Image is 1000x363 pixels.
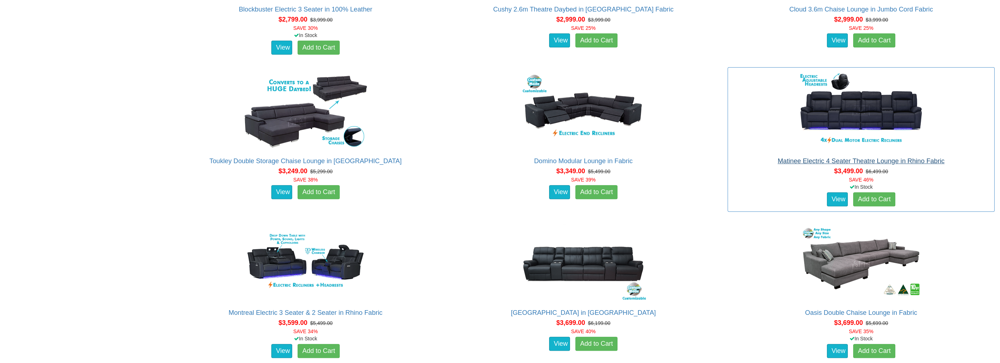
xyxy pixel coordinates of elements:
[241,71,370,150] img: Toukley Double Storage Chaise Lounge in Fabric
[588,320,610,326] del: $6,199.00
[866,320,888,326] del: $5,699.00
[726,335,996,342] div: In Stock
[271,185,292,199] a: View
[796,223,926,302] img: Oasis Double Chaise Lounge in Fabric
[279,167,307,175] span: $3,249.00
[853,192,895,207] a: Add to Cart
[866,169,888,174] del: $6,499.00
[271,41,292,55] a: View
[827,33,848,48] a: View
[849,177,873,183] font: SAVE 46%
[575,337,617,351] a: Add to Cart
[534,157,633,165] a: Domino Modular Lounge in Fabric
[279,319,307,326] span: $3,599.00
[271,344,292,358] a: View
[789,6,933,13] a: Cloud 3.6m Chaise Lounge in Jumbo Cord Fabric
[310,320,332,326] del: $5,499.00
[588,17,610,23] del: $3,999.00
[293,25,318,31] font: SAVE 30%
[310,17,332,23] del: $3,999.00
[571,177,596,183] font: SAVE 39%
[556,16,585,23] span: $2,999.00
[493,6,673,13] a: Cushy 2.6m Theatre Daybed in [GEOGRAPHIC_DATA] Fabric
[239,6,372,13] a: Blockbuster Electric 3 Seater in 100% Leather
[298,344,340,358] a: Add to Cart
[556,167,585,175] span: $3,349.00
[171,335,440,342] div: In Stock
[834,167,863,175] span: $3,499.00
[241,223,370,302] img: Montreal Electric 3 Seater & 2 Seater in Rhino Fabric
[834,319,863,326] span: $3,699.00
[310,169,332,174] del: $5,299.00
[866,17,888,23] del: $3,999.00
[778,157,945,165] a: Matinee Electric 4 Seater Theatre Lounge in Rhino Fabric
[827,344,848,358] a: View
[519,223,648,302] img: Denver Theatre Lounge in Fabric
[556,319,585,326] span: $3,699.00
[849,25,873,31] font: SAVE 25%
[827,192,848,207] a: View
[228,309,383,316] a: Montreal Electric 3 Seater & 2 Seater in Rhino Fabric
[298,41,340,55] a: Add to Cart
[209,157,402,165] a: Toukley Double Storage Chaise Lounge in [GEOGRAPHIC_DATA]
[293,328,318,334] font: SAVE 34%
[171,32,440,39] div: In Stock
[519,71,648,150] img: Domino Modular Lounge in Fabric
[279,16,307,23] span: $2,799.00
[571,25,596,31] font: SAVE 25%
[796,71,926,150] img: Matinee Electric 4 Seater Theatre Lounge in Rhino Fabric
[549,185,570,199] a: View
[853,33,895,48] a: Add to Cart
[575,33,617,48] a: Add to Cart
[726,183,996,190] div: In Stock
[571,328,596,334] font: SAVE 40%
[575,185,617,199] a: Add to Cart
[853,344,895,358] a: Add to Cart
[549,337,570,351] a: View
[549,33,570,48] a: View
[511,309,656,316] a: [GEOGRAPHIC_DATA] in [GEOGRAPHIC_DATA]
[849,328,873,334] font: SAVE 35%
[298,185,340,199] a: Add to Cart
[588,169,610,174] del: $5,499.00
[805,309,917,316] a: Oasis Double Chaise Lounge in Fabric
[834,16,863,23] span: $2,999.00
[293,177,318,183] font: SAVE 38%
